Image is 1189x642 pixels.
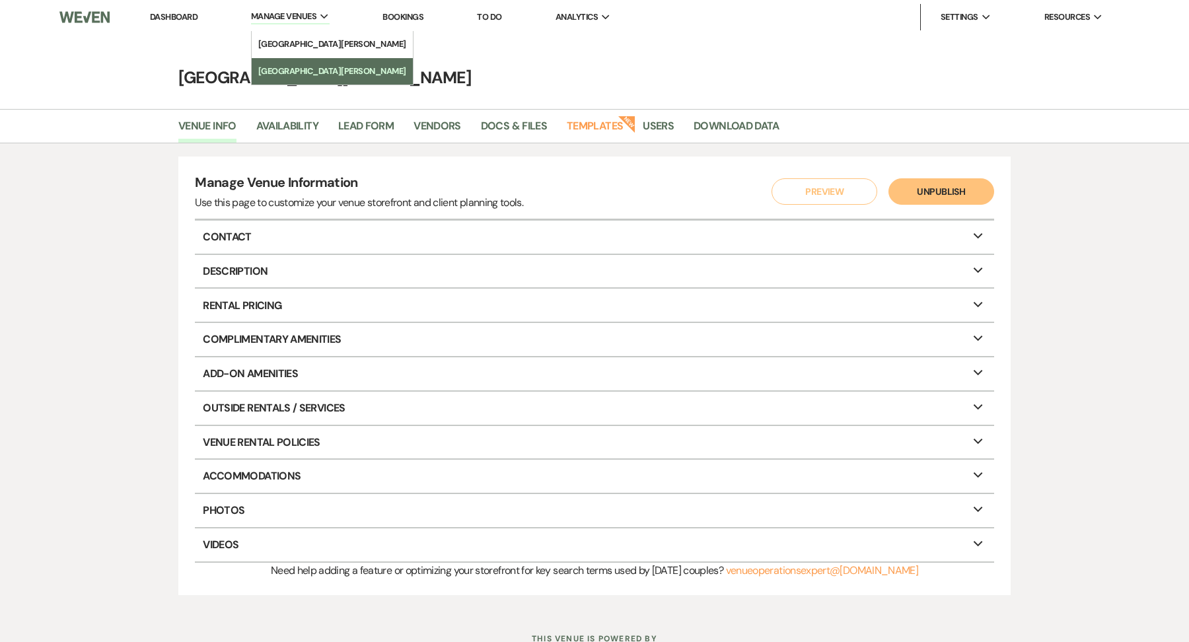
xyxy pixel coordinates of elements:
a: Preview [768,178,874,205]
a: Availability [256,118,318,143]
a: Vendors [414,118,461,143]
a: Templates [567,118,623,143]
strong: New [618,114,637,133]
button: Preview [772,178,877,205]
span: Analytics [556,11,598,24]
a: Users [643,118,674,143]
p: Contact [195,221,994,254]
button: Unpublish [888,178,994,205]
a: Venue Info [178,118,236,143]
a: [GEOGRAPHIC_DATA][PERSON_NAME] [252,31,413,57]
p: Description [195,255,994,288]
p: Accommodations [195,460,994,493]
p: Venue Rental Policies [195,426,994,459]
p: Add-On Amenities [195,357,994,390]
span: Settings [941,11,978,24]
span: Need help adding a feature or optimizing your storefront for key search terms used by [DATE] coup... [271,563,723,577]
p: Complimentary Amenities [195,323,994,356]
a: venueoperationsexpert@[DOMAIN_NAME] [726,563,919,577]
img: Weven Logo [59,3,110,31]
h4: Manage Venue Information [195,173,523,195]
a: To Do [477,11,501,22]
a: Docs & Files [481,118,547,143]
div: Use this page to customize your venue storefront and client planning tools. [195,195,523,211]
li: [GEOGRAPHIC_DATA][PERSON_NAME] [258,38,406,51]
a: Download Data [694,118,779,143]
a: Lead Form [338,118,394,143]
p: Rental Pricing [195,289,994,322]
span: Resources [1044,11,1090,24]
p: Videos [195,528,994,561]
span: Manage Venues [251,10,316,23]
h4: [GEOGRAPHIC_DATA][PERSON_NAME] [119,66,1070,89]
a: Bookings [382,11,423,22]
p: Outside Rentals / Services [195,392,994,425]
a: [GEOGRAPHIC_DATA][PERSON_NAME] [252,58,413,85]
li: [GEOGRAPHIC_DATA][PERSON_NAME] [258,65,406,78]
p: Photos [195,494,994,527]
a: Dashboard [150,11,198,22]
